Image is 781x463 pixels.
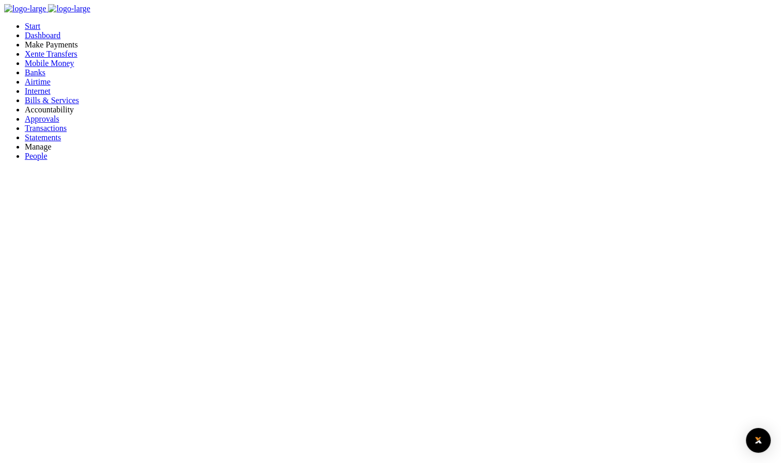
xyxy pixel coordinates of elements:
a: Airtime [25,77,51,86]
li: Ac [25,105,777,114]
a: Banks [25,68,45,77]
li: M [25,142,777,152]
img: logo-large [4,4,46,13]
li: M [25,40,777,49]
span: countability [35,105,74,114]
span: ake Payments [32,40,77,49]
a: Bills & Services [25,96,79,105]
a: Start [25,22,40,30]
span: anage [32,142,51,151]
a: Internet [25,87,51,95]
a: Xente Transfers [25,49,77,58]
a: logo-small logo-large logo-large [4,4,90,13]
a: Approvals [25,114,59,123]
a: Mobile Money [25,59,74,68]
img: logo-large [48,4,90,13]
div: Open Intercom Messenger [746,428,771,453]
a: Transactions [25,124,67,133]
a: People [25,152,47,160]
a: Statements [25,133,61,142]
a: Dashboard [25,31,60,40]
